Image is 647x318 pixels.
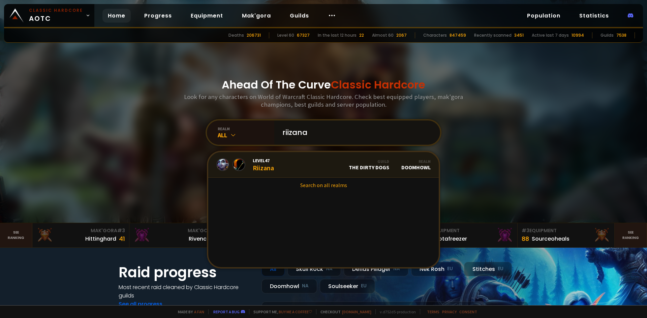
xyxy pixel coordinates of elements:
div: Sourceoheals [532,235,569,243]
div: 206731 [247,32,261,38]
div: Notafreezer [435,235,467,243]
input: Search a character... [278,120,432,145]
small: NA [326,266,333,272]
a: Privacy [442,309,457,314]
small: EU [498,266,503,272]
a: [DOMAIN_NAME] [342,309,371,314]
a: Level47RiizanaGuildThe Dirty DogsRealmDoomhowl [208,152,439,178]
div: All [218,131,274,139]
a: Report a bug [213,309,240,314]
a: Buy me a coffee [279,309,312,314]
h1: Ahead Of The Curve [222,77,425,93]
div: 7538 [616,32,626,38]
a: Guilds [284,9,314,23]
div: Level 60 [277,32,294,38]
small: EU [361,283,367,289]
a: Mak'Gora#2Rivench100 [129,223,226,247]
a: Statistics [574,9,614,23]
div: Mak'Gora [133,227,222,234]
div: 22 [359,32,364,38]
div: realm [218,126,274,131]
a: Classic HardcoreAOTC [4,4,94,27]
span: Checkout [316,309,371,314]
div: Skull Rock [287,262,341,276]
span: Made by [174,309,204,314]
div: Rivench [189,235,210,243]
div: Doomhowl [401,159,431,171]
a: Equipment [185,9,228,23]
div: Stitches [464,262,512,276]
span: v. d752d5 - production [375,309,416,314]
h1: Raid progress [119,262,253,283]
small: NA [393,266,400,272]
div: Equipment [522,227,610,234]
div: Almost 60 [372,32,394,38]
div: Active last 7 days [532,32,569,38]
div: 847459 [450,32,466,38]
div: Mak'Gora [36,227,125,234]
div: The Dirty Dogs [349,159,389,171]
a: #3Equipment88Sourceoheals [518,223,615,247]
a: Search on all realms [208,178,439,192]
a: Population [522,9,566,23]
div: All [261,262,285,276]
span: # 3 [522,227,529,234]
a: Home [102,9,131,23]
a: #2Equipment88Notafreezer [421,223,518,247]
a: Seeranking [615,223,647,247]
a: Consent [459,309,477,314]
div: Hittinghard [85,235,116,243]
span: Level 47 [253,157,274,164]
h4: Most recent raid cleaned by Classic Hardcore guilds [119,283,253,300]
div: 10994 [572,32,584,38]
a: See all progress [119,300,162,308]
span: Support me, [249,309,312,314]
div: 67327 [297,32,310,38]
div: Realm [401,159,431,164]
a: Mak'gora [237,9,276,23]
a: Mak'Gora#3Hittinghard41 [32,223,129,247]
a: a fan [194,309,204,314]
div: Recently scanned [474,32,512,38]
div: 3451 [514,32,524,38]
div: Deaths [228,32,244,38]
h3: Look for any characters on World of Warcraft Classic Hardcore. Check best equipped players, mak'g... [181,93,466,108]
div: Guilds [600,32,614,38]
div: 88 [522,234,529,243]
div: 2067 [396,32,407,38]
div: Equipment [425,227,513,234]
div: Characters [423,32,447,38]
span: # 3 [117,227,125,234]
div: In the last 12 hours [318,32,357,38]
small: Classic Hardcore [29,7,83,13]
div: Soulseeker [320,279,375,293]
a: Terms [427,309,439,314]
div: 41 [119,234,125,243]
div: Nek'Rosh [411,262,461,276]
div: Riizana [253,157,274,172]
small: NA [302,283,309,289]
span: AOTC [29,7,83,24]
small: EU [447,266,453,272]
div: Doomhowl [261,279,317,293]
a: Progress [139,9,177,23]
div: Defias Pillager [344,262,408,276]
span: Classic Hardcore [331,77,425,92]
div: Guild [349,159,389,164]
